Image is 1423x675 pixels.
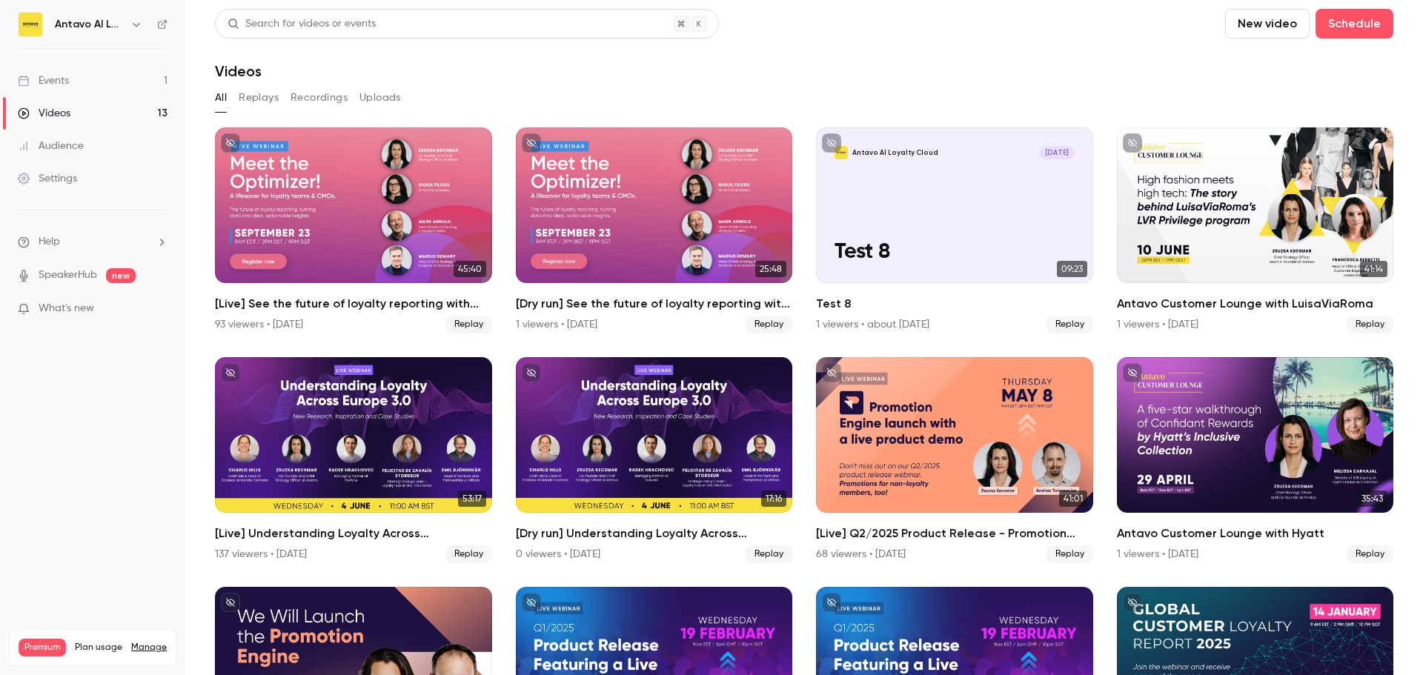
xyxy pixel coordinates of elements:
[822,593,841,612] button: unpublished
[822,363,841,382] button: unpublished
[1123,363,1142,382] button: unpublished
[215,86,227,110] button: All
[18,73,69,88] div: Events
[1117,295,1394,313] h2: Antavo Customer Lounge with LuisaViaRoma
[39,267,97,283] a: SpeakerHub
[215,62,262,80] h1: Videos
[445,316,492,333] span: Replay
[816,127,1093,333] li: Test 8
[516,525,793,542] h2: [Dry run] Understanding Loyalty Across [GEOGRAPHIC_DATA] 3.0 - New Research, Inspiration and Case...
[835,240,1075,265] p: Test 8
[1347,316,1393,333] span: Replay
[228,16,376,32] div: Search for videos or events
[516,127,793,333] a: 25:48[Dry run] See the future of loyalty reporting with the Optimizer1 viewers • [DATE]Replay
[55,17,125,32] h6: Antavo AI Loyalty Cloud
[18,234,167,250] li: help-dropdown-opener
[516,295,793,313] h2: [Dry run] See the future of loyalty reporting with the Optimizer
[522,363,541,382] button: unpublished
[215,317,303,332] div: 93 viewers • [DATE]
[18,171,77,186] div: Settings
[1057,261,1087,277] span: 09:23
[852,148,938,158] p: Antavo AI Loyalty Cloud
[106,268,136,283] span: new
[755,261,786,277] span: 25:48
[1039,146,1075,159] span: [DATE]
[816,357,1093,563] li: [Live] Q2/2025 Product Release - Promotion Engine Launch
[1059,491,1087,507] span: 41:01
[454,261,486,277] span: 45:40
[816,317,929,332] div: 1 viewers • about [DATE]
[746,545,792,563] span: Replay
[215,357,492,563] a: 53:17[Live] Understanding Loyalty Across [GEOGRAPHIC_DATA] 3.0 - New Research, Inspiration and Ca...
[215,547,307,562] div: 137 viewers • [DATE]
[1123,133,1142,153] button: unpublished
[816,295,1093,313] h2: Test 8
[39,234,60,250] span: Help
[458,491,486,507] span: 53:17
[761,491,786,507] span: 17:16
[18,139,84,153] div: Audience
[19,13,42,36] img: Antavo AI Loyalty Cloud
[39,301,94,316] span: What's new
[19,639,66,656] span: Premium
[1117,357,1394,563] a: 35:43Antavo Customer Lounge with Hyatt1 viewers • [DATE]Replay
[1117,317,1198,332] div: 1 viewers • [DATE]
[239,86,279,110] button: Replays
[822,133,841,153] button: unpublished
[215,525,492,542] h2: [Live] Understanding Loyalty Across [GEOGRAPHIC_DATA] 3.0 - New Research, Inspiration and Case St...
[816,525,1093,542] h2: [Live] Q2/2025 Product Release - Promotion Engine Launch
[215,357,492,563] li: [Live] Understanding Loyalty Across Europe 3.0 - New Research, Inspiration and Case Studies from ...
[516,127,793,333] li: [Dry run] See the future of loyalty reporting with the Optimizer
[291,86,348,110] button: Recordings
[1225,9,1310,39] button: New video
[1046,316,1093,333] span: Replay
[1123,593,1142,612] button: unpublished
[1117,547,1198,562] div: 1 viewers • [DATE]
[816,127,1093,333] a: Test 8Antavo AI Loyalty Cloud[DATE]Test 809:23Test 81 viewers • about [DATE]Replay
[1347,545,1393,563] span: Replay
[1117,127,1394,333] a: 41:14Antavo Customer Lounge with LuisaViaRoma1 viewers • [DATE]Replay
[1117,357,1394,563] li: Antavo Customer Lounge with Hyatt
[221,363,240,382] button: unpublished
[1357,491,1387,507] span: 35:43
[359,86,401,110] button: Uploads
[75,642,122,654] span: Plan usage
[1117,525,1394,542] h2: Antavo Customer Lounge with Hyatt
[746,316,792,333] span: Replay
[221,593,240,612] button: unpublished
[516,317,597,332] div: 1 viewers • [DATE]
[215,127,492,333] li: [Live] See the future of loyalty reporting with the Optimizer
[445,545,492,563] span: Replay
[18,106,70,121] div: Videos
[522,593,541,612] button: unpublished
[215,295,492,313] h2: [Live] See the future of loyalty reporting with the Optimizer
[516,357,793,563] a: 17:16[Dry run] Understanding Loyalty Across [GEOGRAPHIC_DATA] 3.0 - New Research, Inspiration and...
[516,547,600,562] div: 0 viewers • [DATE]
[215,127,492,333] a: 45:40[Live] See the future of loyalty reporting with the Optimizer93 viewers • [DATE]Replay
[516,357,793,563] li: [Dry run] Understanding Loyalty Across Europe 3.0 - New Research, Inspiration and Case Studies fr...
[816,547,906,562] div: 68 viewers • [DATE]
[522,133,541,153] button: unpublished
[1117,127,1394,333] li: Antavo Customer Lounge with LuisaViaRoma
[215,9,1393,666] section: Videos
[1046,545,1093,563] span: Replay
[131,642,167,654] a: Manage
[221,133,240,153] button: unpublished
[1316,9,1393,39] button: Schedule
[835,146,848,159] img: Test 8
[816,357,1093,563] a: 41:01[Live] Q2/2025 Product Release - Promotion Engine Launch68 viewers • [DATE]Replay
[1360,261,1387,277] span: 41:14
